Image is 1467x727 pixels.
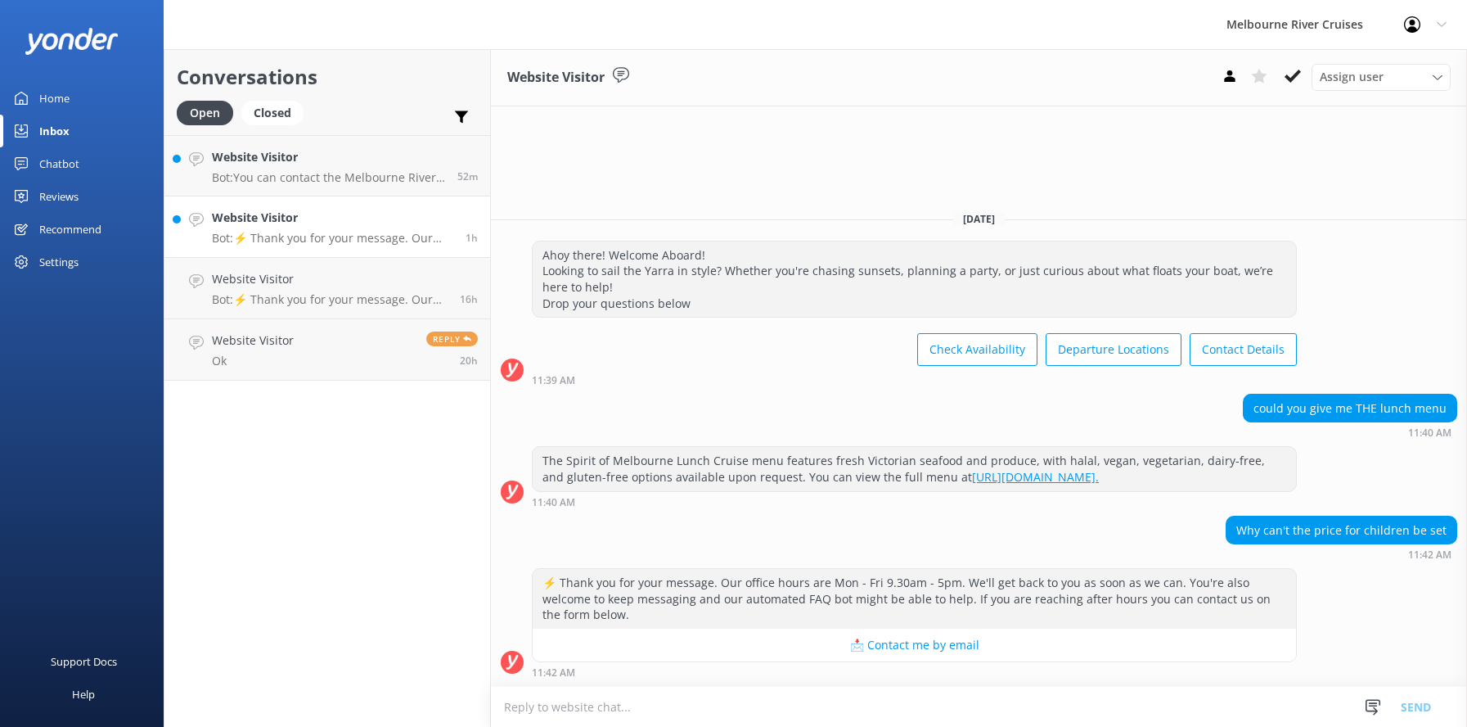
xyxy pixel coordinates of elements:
[241,103,312,121] a: Closed
[1243,427,1457,438] div: Sep 23 2025 11:40am (UTC +10:00) Australia/Sydney
[466,231,478,245] span: Sep 23 2025 11:42am (UTC +10:00) Australia/Sydney
[1046,333,1181,366] button: Departure Locations
[460,292,478,306] span: Sep 22 2025 08:55pm (UTC +10:00) Australia/Sydney
[212,292,448,307] p: Bot: ⚡ Thank you for your message. Our office hours are Mon - Fri 9.30am - 5pm. We'll get back to...
[426,332,478,346] span: Reply
[532,498,575,508] strong: 11:40 AM
[532,374,1297,386] div: Sep 23 2025 11:39am (UTC +10:00) Australia/Sydney
[532,666,1297,678] div: Sep 23 2025 11:42am (UTC +10:00) Australia/Sydney
[532,668,575,678] strong: 11:42 AM
[532,376,575,386] strong: 11:39 AM
[972,469,1099,485] a: [URL][DOMAIN_NAME].
[212,354,294,368] p: Ok
[533,242,1296,317] div: Ahoy there! Welcome Aboard! Looking to sail the Yarra in style? Whether you're chasing sunsets, p...
[39,82,70,115] div: Home
[212,332,294,350] h4: Website Visitor
[1190,333,1297,366] button: Contact Details
[72,678,95,711] div: Help
[164,196,490,258] a: Website VisitorBot:⚡ Thank you for your message. Our office hours are Mon - Fri 9.30am - 5pm. We'...
[177,103,241,121] a: Open
[177,61,478,93] h2: Conversations
[1226,517,1456,544] div: Why can't the price for children be set
[460,354,478,368] span: Sep 22 2025 04:14pm (UTC +10:00) Australia/Sydney
[39,246,79,278] div: Settings
[212,270,448,288] h4: Website Visitor
[39,213,101,246] div: Recommend
[953,212,1005,226] span: [DATE]
[164,258,490,319] a: Website VisitorBot:⚡ Thank you for your message. Our office hours are Mon - Fri 9.30am - 5pm. We'...
[1312,64,1451,90] div: Assign User
[533,629,1296,662] button: 📩 Contact me by email
[39,115,70,147] div: Inbox
[1408,550,1451,560] strong: 11:42 AM
[1244,395,1456,422] div: could you give me THE lunch menu
[241,101,304,125] div: Closed
[533,569,1296,629] div: ⚡ Thank you for your message. Our office hours are Mon - Fri 9.30am - 5pm. We'll get back to you ...
[212,148,445,166] h4: Website Visitor
[533,447,1296,490] div: The Spirit of Melbourne Lunch Cruise menu features fresh Victorian seafood and produce, with hala...
[212,170,445,185] p: Bot: You can contact the Melbourne River Cruises team by emailing [EMAIL_ADDRESS][DOMAIN_NAME]. V...
[1320,68,1384,86] span: Assign user
[1408,428,1451,438] strong: 11:40 AM
[164,135,490,196] a: Website VisitorBot:You can contact the Melbourne River Cruises team by emailing [EMAIL_ADDRESS][D...
[25,28,119,55] img: yonder-white-logo.png
[39,147,79,180] div: Chatbot
[177,101,233,125] div: Open
[507,67,605,88] h3: Website Visitor
[212,231,453,246] p: Bot: ⚡ Thank you for your message. Our office hours are Mon - Fri 9.30am - 5pm. We'll get back to...
[212,209,453,227] h4: Website Visitor
[532,496,1297,508] div: Sep 23 2025 11:40am (UTC +10:00) Australia/Sydney
[39,180,79,213] div: Reviews
[917,333,1037,366] button: Check Availability
[1226,549,1457,560] div: Sep 23 2025 11:42am (UTC +10:00) Australia/Sydney
[51,645,117,678] div: Support Docs
[457,169,478,183] span: Sep 23 2025 12:15pm (UTC +10:00) Australia/Sydney
[164,319,490,381] a: Website VisitorOkReply20h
